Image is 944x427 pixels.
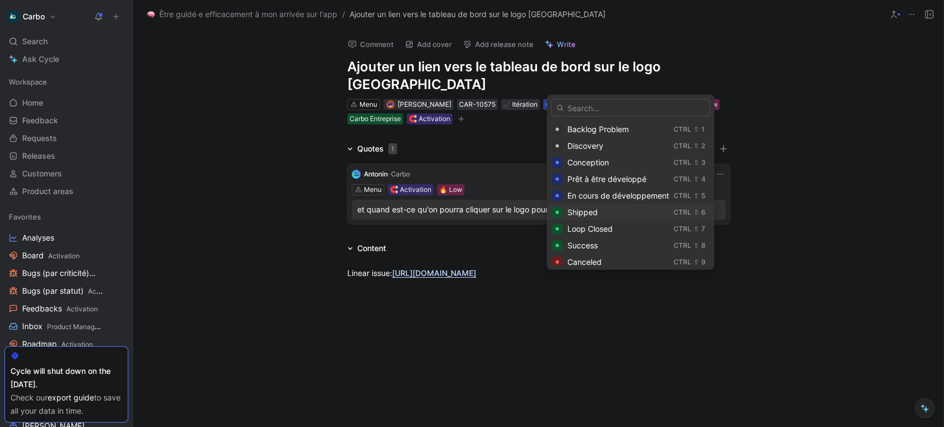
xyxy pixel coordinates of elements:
div: 2 [701,140,705,152]
span: Conception [567,158,608,167]
div: ⇧ [693,124,698,135]
span: Prêt à être développé [567,174,646,184]
span: Loop Closed [567,224,612,233]
div: 1 [701,124,704,135]
div: Ctrl [673,240,691,251]
div: ⇧ [693,174,698,185]
div: Ctrl [673,190,691,201]
span: Shipped [567,207,597,217]
div: Ctrl [673,157,691,168]
div: Ctrl [673,207,691,218]
div: Ctrl [673,174,691,185]
span: Discovery [567,141,603,150]
input: Search... [551,99,710,117]
div: ⇧ [693,190,698,201]
div: 8 [701,240,705,251]
div: ⇧ [693,223,698,235]
span: Success [567,241,597,250]
span: En cours de développement [567,191,669,200]
div: ⇧ [693,257,698,268]
div: 9 [701,257,705,268]
div: ⇧ [693,207,698,218]
div: 5 [701,190,705,201]
span: Backlog Problem [567,124,628,134]
div: Ctrl [673,124,691,135]
div: 6 [701,207,705,218]
div: 4 [701,174,705,185]
div: 7 [701,223,705,235]
div: 3 [701,157,705,168]
div: Ctrl [673,223,691,235]
div: Ctrl [673,140,691,152]
div: ⇧ [693,157,698,168]
div: ⇧ [693,140,698,152]
div: Ctrl [673,257,691,268]
div: ⇧ [693,240,698,251]
span: Canceled [567,257,601,267]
